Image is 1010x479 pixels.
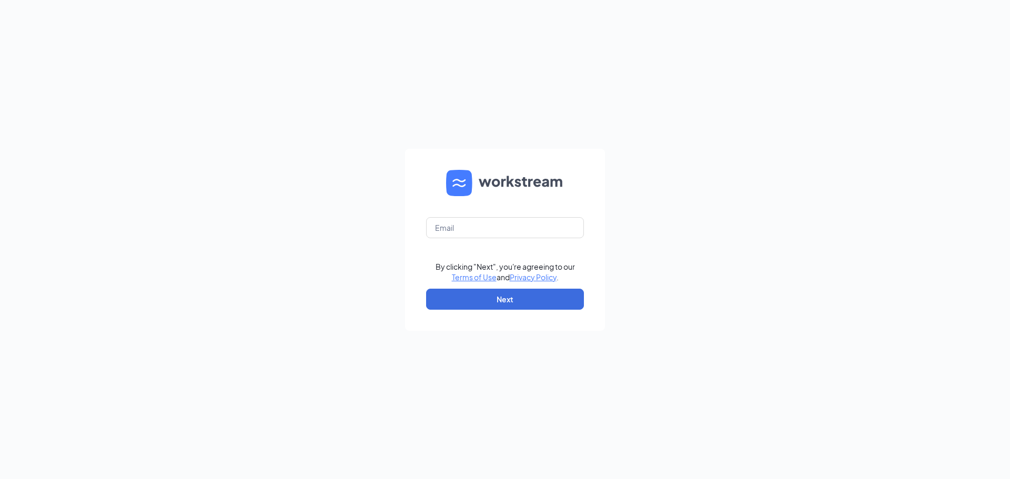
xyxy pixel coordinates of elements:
input: Email [426,217,584,238]
a: Terms of Use [452,272,497,282]
div: By clicking "Next", you're agreeing to our and . [436,261,575,282]
a: Privacy Policy [510,272,557,282]
img: WS logo and Workstream text [446,170,564,196]
button: Next [426,289,584,310]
